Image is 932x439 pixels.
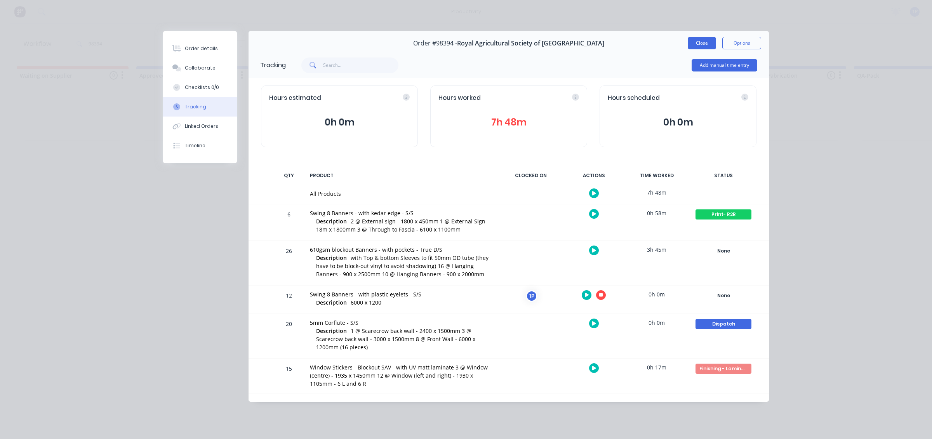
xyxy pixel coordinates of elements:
div: 610gsm blockout Banners - with pockets - True D/S [310,246,492,254]
div: QTY [277,167,301,184]
span: 6000 x 1200 [351,299,381,306]
div: Dispatch [696,319,751,329]
input: Search... [323,57,399,73]
span: Description [316,254,347,262]
button: Collaborate [163,58,237,78]
div: Tracking [260,61,286,70]
div: 7h 48m [628,184,686,201]
span: Hours scheduled [608,94,660,103]
span: 1 @ Scarecrow back wall - 2400 x 1500mm 3 @ Scarecrow back wall - 3000 x 1500mm 8 @ Front Wall - ... [316,327,475,351]
div: Tracking [185,103,206,110]
button: Close [688,37,716,49]
button: Timeline [163,136,237,155]
div: 1P [526,290,537,302]
span: Order #98394 - [413,40,457,47]
span: Royal Agricultural Society of [GEOGRAPHIC_DATA] [457,40,604,47]
div: All Products [310,190,492,198]
span: Description [316,327,347,335]
button: Print- R2R [695,209,752,220]
button: Checklists 0/0 [163,78,237,97]
button: Dispatch [695,319,752,329]
button: Linked Orders [163,117,237,136]
div: Swing 8 Banners - with kedar edge - S/S [310,209,492,217]
button: Options [722,37,761,49]
div: TIME WORKED [628,167,686,184]
div: 12 [277,287,301,314]
div: Print- R2R [696,209,751,219]
div: ACTIONS [565,167,623,184]
div: 0h 58m [628,204,686,222]
div: 5mm Corflute - S/S [310,319,492,327]
div: 0h 0m [628,314,686,331]
button: Finishing - Laminate [695,363,752,374]
div: STATUS [690,167,756,184]
span: with Top & bottom Sleeves to fit 50mm OD tube (they have to be block-out vinyl to avoid shadowing... [316,254,489,278]
span: Hours estimated [269,94,321,103]
div: Window Stickers - Blockout SAV - with UV matt laminate 3 @ Window (centre) - 1935 x 1450mm 12 @ W... [310,363,492,388]
div: 3h 45m [628,241,686,258]
button: None [695,290,752,301]
div: Linked Orders [185,123,218,130]
button: 7h 48m [438,115,579,130]
div: 20 [277,315,301,358]
div: Swing 8 Banners - with plastic eyelets - S/S [310,290,492,298]
div: 0h 17m [628,359,686,376]
div: None [696,246,751,256]
span: 2 @ External sign - 1800 x 450mm 1 @ External Sign - 18m x 1800mm 3 @ Through to Fascia - 6100 x ... [316,218,489,233]
span: Hours worked [438,94,481,103]
button: 0h 0m [608,115,748,130]
div: None [696,291,751,301]
span: Description [316,298,347,307]
div: Finishing - Laminate [696,364,751,374]
div: 6 [277,206,301,240]
div: Collaborate [185,64,216,71]
div: PRODUCT [305,167,497,184]
button: 0h 0m [269,115,410,130]
div: Checklists 0/0 [185,84,219,91]
div: Timeline [185,142,205,149]
div: CLOCKED ON [502,167,560,184]
span: Description [316,217,347,225]
button: Tracking [163,97,237,117]
div: Order details [185,45,218,52]
div: 0h 0m [628,286,686,303]
button: Order details [163,39,237,58]
button: Add manual time entry [692,59,757,71]
button: None [695,246,752,256]
div: 26 [277,242,301,285]
div: 15 [277,360,301,394]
